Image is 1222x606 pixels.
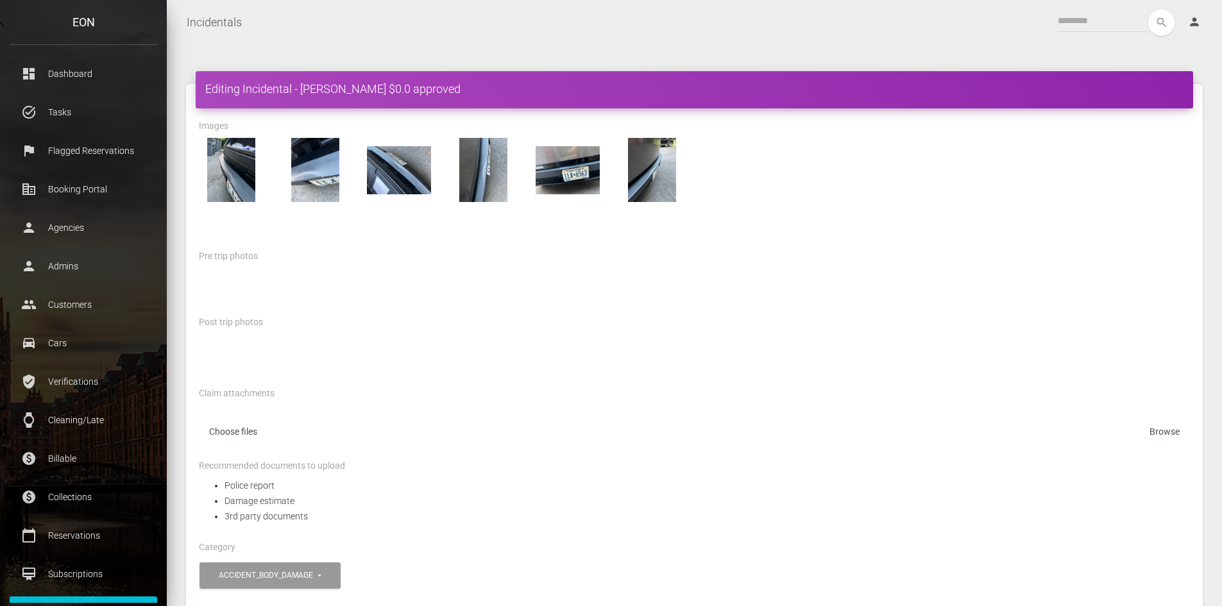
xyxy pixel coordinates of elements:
[10,558,157,590] a: card_membership Subscriptions
[620,138,684,202] img: IMG_4506.jpeg
[19,103,148,122] p: Tasks
[199,562,341,589] button: accident_body_damage
[10,442,157,475] a: paid Billable
[199,421,1190,447] label: Choose files
[199,138,263,202] img: IMG_4511.jpeg
[283,138,347,202] img: IMG_4510.jpeg
[225,509,1190,524] li: 3rd party documents
[1188,15,1201,28] i: person
[10,366,157,398] a: verified_user Verifications
[1178,10,1212,35] a: person
[19,487,148,507] p: Collections
[10,250,157,282] a: person Admins
[19,64,148,83] p: Dashboard
[199,316,263,329] label: Post trip photos
[10,212,157,244] a: person Agencies
[10,519,157,551] a: calendar_today Reservations
[10,173,157,205] a: corporate_fare Booking Portal
[10,58,157,90] a: dashboard Dashboard
[19,218,148,237] p: Agencies
[199,250,258,263] label: Pre trip photos
[199,120,228,133] label: Images
[219,570,316,581] div: accident_body_damage
[10,481,157,513] a: paid Collections
[187,6,242,38] a: Incidentals
[19,141,148,160] p: Flagged Reservations
[199,460,345,473] label: Recommended documents to upload
[19,564,148,584] p: Subscriptions
[10,135,157,167] a: flag Flagged Reservations
[10,96,157,128] a: task_alt Tasks
[19,372,148,391] p: Verifications
[10,327,157,359] a: drive_eta Cars
[367,138,431,202] img: IMG_4509.jpeg
[452,138,516,202] img: IMG_4507.jpeg
[205,81,1184,97] h4: Editing Incidental - [PERSON_NAME] $0.0 approved
[1148,10,1175,36] button: search
[19,526,148,545] p: Reservations
[199,387,275,400] label: Claim attachments
[536,138,600,202] img: IMG_4508.jpeg
[19,295,148,314] p: Customers
[19,410,148,430] p: Cleaning/Late
[10,404,157,436] a: watch Cleaning/Late
[225,493,1190,509] li: Damage estimate
[19,257,148,276] p: Admins
[225,478,1190,493] li: Police report
[19,180,148,199] p: Booking Portal
[10,289,157,321] a: people Customers
[199,541,235,554] label: Category
[19,449,148,468] p: Billable
[19,333,148,353] p: Cars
